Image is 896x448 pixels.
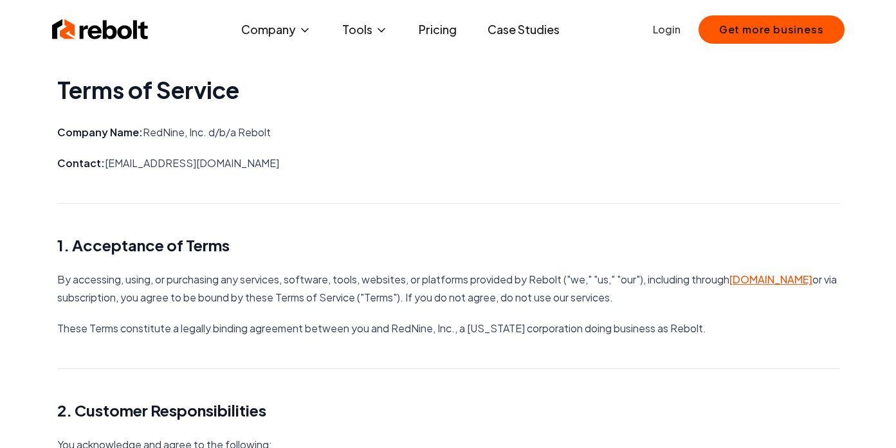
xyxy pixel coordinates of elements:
[52,17,149,42] img: Rebolt Logo
[57,77,839,103] h1: Terms of Service
[57,400,839,420] h2: 2. Customer Responsibilities
[699,15,845,44] button: Get more business
[57,319,839,337] p: These Terms constitute a legally binding agreement between you and RedNine, Inc., a [US_STATE] co...
[332,17,398,42] button: Tools
[231,17,322,42] button: Company
[729,273,812,286] a: [DOMAIN_NAME]
[57,125,143,139] strong: Company Name:
[408,17,467,42] a: Pricing
[57,154,839,172] p: [EMAIL_ADDRESS][DOMAIN_NAME]
[57,123,839,141] p: RedNine, Inc. d/b/a Rebolt
[57,271,839,307] p: By accessing, using, or purchasing any services, software, tools, websites, or platforms provided...
[477,17,570,42] a: Case Studies
[653,22,681,37] a: Login
[57,156,105,170] strong: Contact:
[57,235,839,255] h2: 1. Acceptance of Terms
